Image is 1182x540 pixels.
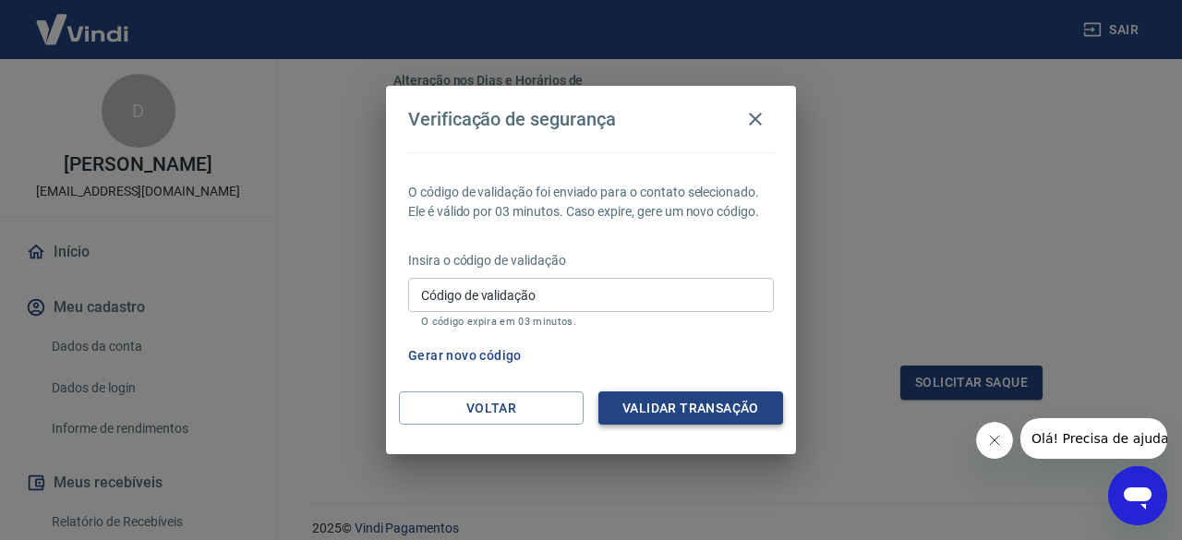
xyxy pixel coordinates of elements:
[421,316,761,328] p: O código expira em 03 minutos.
[11,13,155,28] span: Olá! Precisa de ajuda?
[401,339,529,373] button: Gerar novo código
[399,391,584,426] button: Voltar
[1020,418,1167,459] iframe: Mensagem da empresa
[408,183,774,222] p: O código de validação foi enviado para o contato selecionado. Ele é válido por 03 minutos. Caso e...
[976,422,1013,459] iframe: Fechar mensagem
[408,251,774,270] p: Insira o código de validação
[598,391,783,426] button: Validar transação
[1108,466,1167,525] iframe: Botão para abrir a janela de mensagens
[408,108,616,130] h4: Verificação de segurança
